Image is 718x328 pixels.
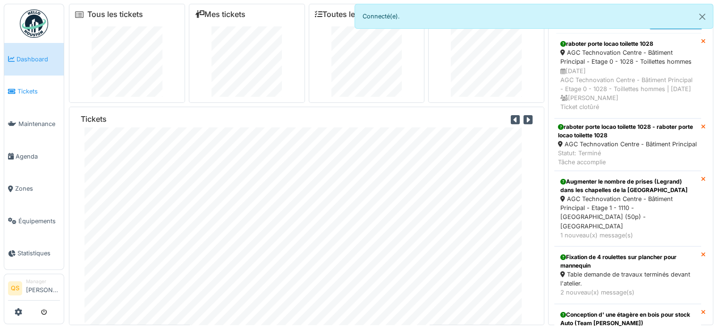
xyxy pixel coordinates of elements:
button: Close [692,4,713,29]
a: Équipements [4,205,64,237]
a: Agenda [4,140,64,173]
a: raboter porte locao toilette 1028 AGC Technovation Centre - Bâtiment Principal - Etage 0 - 1028 -... [554,33,701,118]
div: Augmenter le nombre de prises (Legrand) dans les chapelles de la [GEOGRAPHIC_DATA] [560,177,695,194]
a: Statistiques [4,237,64,270]
a: raboter porte locao toilette 1028 - raboter porte locao toilette 1028 AGC Technovation Centre - B... [554,118,701,171]
div: raboter porte locao toilette 1028 [560,40,695,48]
a: Fixation de 4 roulettes sur plancher pour mannequin Table demande de travaux terminés devant l'at... [554,246,701,304]
a: Zones [4,172,64,205]
div: AGC Technovation Centre - Bâtiment Principal [558,140,697,149]
img: Badge_color-CXgf-gQk.svg [20,9,48,38]
span: Équipements [18,217,60,226]
span: Zones [15,184,60,193]
h6: Tickets [81,115,107,124]
span: Agenda [16,152,60,161]
a: Toutes les tâches [315,10,385,19]
div: Connecté(e). [355,4,714,29]
a: Augmenter le nombre de prises (Legrand) dans les chapelles de la [GEOGRAPHIC_DATA] AGC Technovati... [554,171,701,246]
span: Statistiques [17,249,60,258]
span: Maintenance [18,119,60,128]
div: Statut: Terminé Tâche accomplie [558,149,697,167]
div: Table demande de travaux terminés devant l'atelier. [560,270,695,288]
li: [PERSON_NAME] [26,278,60,298]
li: QS [8,281,22,295]
a: Dashboard [4,43,64,76]
div: Fixation de 4 roulettes sur plancher pour mannequin [560,253,695,270]
div: Conception d' une étagère en bois pour stock Auto (Team [PERSON_NAME]) [560,311,695,328]
a: Maintenance [4,108,64,140]
div: 1 nouveau(x) message(s) [560,231,695,240]
div: Manager [26,278,60,285]
div: 2 nouveau(x) message(s) [560,288,695,297]
a: Tickets [4,76,64,108]
span: Tickets [17,87,60,96]
a: Mes tickets [195,10,245,19]
div: raboter porte locao toilette 1028 - raboter porte locao toilette 1028 [558,123,697,140]
a: QS Manager[PERSON_NAME] [8,278,60,301]
div: [DATE] AGC Technovation Centre - Bâtiment Principal - Etage 0 - 1028 - Toillettes hommes | [DATE]... [560,67,695,112]
div: AGC Technovation Centre - Bâtiment Principal - Etage 1 - 1110 - [GEOGRAPHIC_DATA] (50p) - [GEOGRA... [560,194,695,231]
span: Dashboard [17,55,60,64]
div: AGC Technovation Centre - Bâtiment Principal - Etage 0 - 1028 - Toillettes hommes [560,48,695,66]
a: Tous les tickets [87,10,143,19]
